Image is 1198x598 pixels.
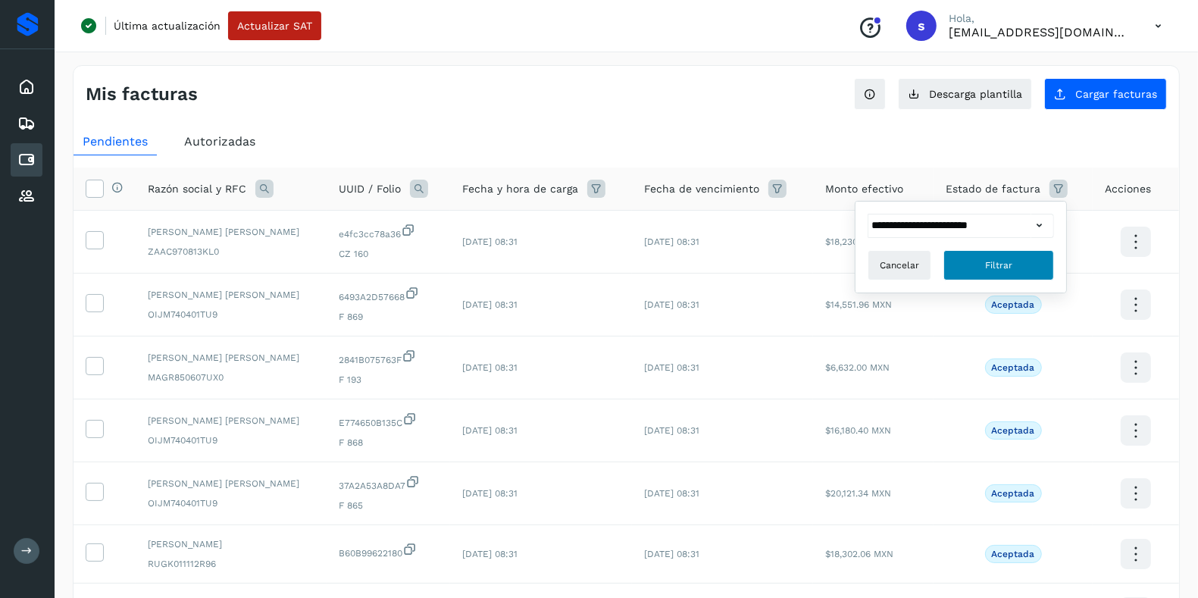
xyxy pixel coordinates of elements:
[339,542,438,560] span: B60B99622180
[339,436,438,449] span: F 868
[148,477,314,490] span: [PERSON_NAME] [PERSON_NAME]
[644,488,699,499] span: [DATE] 08:31
[825,488,891,499] span: $20,121.34 MXN
[825,425,891,436] span: $16,180.40 MXN
[992,549,1035,559] p: Aceptada
[1075,89,1157,99] span: Cargar facturas
[462,181,578,197] span: Fecha y hora de carga
[1044,78,1167,110] button: Cargar facturas
[825,236,893,247] span: $18,230.84 MXN
[992,299,1035,310] p: Aceptada
[992,488,1035,499] p: Aceptada
[644,299,699,310] span: [DATE] 08:31
[825,362,890,373] span: $6,632.00 MXN
[992,425,1035,436] p: Aceptada
[339,349,438,367] span: 2841B075763F
[462,236,518,247] span: [DATE] 08:31
[11,143,42,177] div: Cuentas por pagar
[339,286,438,304] span: 6493A2D57668
[148,225,314,239] span: [PERSON_NAME] [PERSON_NAME]
[148,434,314,447] span: OIJM740401TU9
[825,549,893,559] span: $18,302.06 MXN
[148,414,314,427] span: [PERSON_NAME] [PERSON_NAME]
[339,247,438,261] span: CZ 160
[992,362,1035,373] p: Aceptada
[339,181,401,197] span: UUID / Folio
[339,373,438,387] span: F 193
[11,107,42,140] div: Embarques
[946,181,1040,197] span: Estado de factura
[339,499,438,512] span: F 865
[898,78,1032,110] button: Descarga plantilla
[148,557,314,571] span: RUGK011112R96
[644,425,699,436] span: [DATE] 08:31
[184,134,255,149] span: Autorizadas
[462,299,518,310] span: [DATE] 08:31
[949,25,1131,39] p: solvento@segmail.co
[228,11,321,40] button: Actualizar SAT
[11,70,42,104] div: Inicio
[11,180,42,213] div: Proveedores
[929,89,1022,99] span: Descarga plantilla
[237,20,312,31] span: Actualizar SAT
[148,288,314,302] span: [PERSON_NAME] [PERSON_NAME]
[83,134,148,149] span: Pendientes
[825,299,892,310] span: $14,551.96 MXN
[462,488,518,499] span: [DATE] 08:31
[114,19,221,33] p: Última actualización
[148,308,314,321] span: OIJM740401TU9
[949,12,1131,25] p: Hola,
[462,549,518,559] span: [DATE] 08:31
[148,351,314,365] span: [PERSON_NAME] [PERSON_NAME]
[148,537,314,551] span: [PERSON_NAME]
[462,362,518,373] span: [DATE] 08:31
[644,549,699,559] span: [DATE] 08:31
[86,83,198,105] h4: Mis facturas
[339,223,438,241] span: e4fc3cc78a36
[339,412,438,430] span: E774650B135C
[644,236,699,247] span: [DATE] 08:31
[644,362,699,373] span: [DATE] 08:31
[148,181,246,197] span: Razón social y RFC
[644,181,759,197] span: Fecha de vencimiento
[825,181,903,197] span: Monto efectivo
[148,371,314,384] span: MAGR850607UX0
[462,425,518,436] span: [DATE] 08:31
[1105,181,1151,197] span: Acciones
[339,474,438,493] span: 37A2A53A8DA7
[148,245,314,258] span: ZAAC970813KL0
[339,310,438,324] span: F 869
[148,496,314,510] span: OIJM740401TU9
